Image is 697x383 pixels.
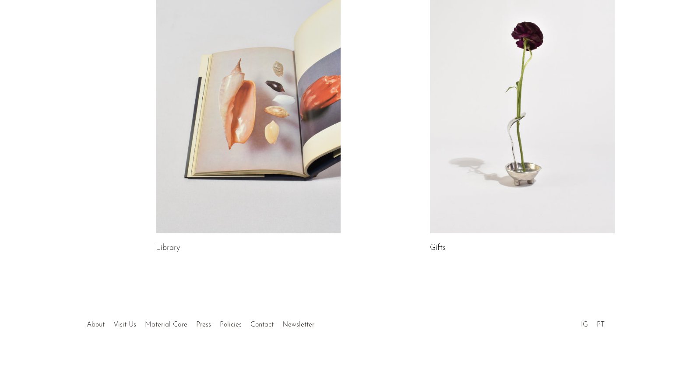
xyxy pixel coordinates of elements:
a: Library [156,244,180,252]
a: Material Care [145,321,187,328]
ul: Quick links [82,314,319,331]
a: Visit Us [113,321,136,328]
a: Gifts [430,244,446,252]
a: PT [597,321,605,328]
a: About [87,321,105,328]
a: IG [581,321,588,328]
a: Press [196,321,211,328]
ul: Social Medias [577,314,609,331]
a: Policies [220,321,242,328]
a: Contact [250,321,274,328]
